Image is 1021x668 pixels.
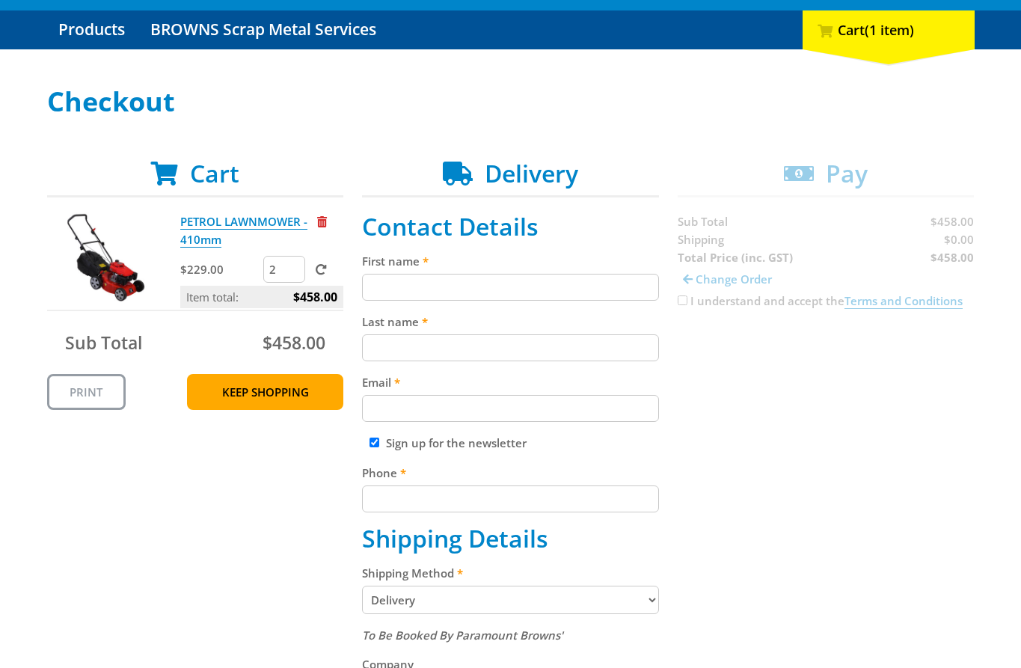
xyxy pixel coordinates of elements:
[362,586,659,614] select: Please select a shipping method.
[865,21,914,39] span: (1 item)
[180,260,260,278] p: $229.00
[362,628,563,643] em: To Be Booked By Paramount Browns'
[139,10,387,49] a: Go to the BROWNS Scrap Metal Services page
[293,286,337,308] span: $458.00
[317,214,327,229] a: Remove from cart
[362,564,659,582] label: Shipping Method
[65,331,142,355] span: Sub Total
[485,157,578,189] span: Delivery
[47,374,126,410] a: Print
[803,10,975,49] div: Cart
[362,524,659,553] h2: Shipping Details
[362,395,659,422] input: Please enter your email address.
[362,252,659,270] label: First name
[362,334,659,361] input: Please enter your last name.
[180,286,343,308] p: Item total:
[190,157,239,189] span: Cart
[362,373,659,391] label: Email
[180,214,307,248] a: PETROL LAWNMOWER - 410mm
[47,10,136,49] a: Go to the Products page
[47,87,975,117] h1: Checkout
[61,212,151,302] img: PETROL LAWNMOWER - 410mm
[362,464,659,482] label: Phone
[362,485,659,512] input: Please enter your telephone number.
[263,331,325,355] span: $458.00
[362,212,659,241] h2: Contact Details
[362,313,659,331] label: Last name
[386,435,527,450] label: Sign up for the newsletter
[362,274,659,301] input: Please enter your first name.
[187,374,343,410] a: Keep Shopping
